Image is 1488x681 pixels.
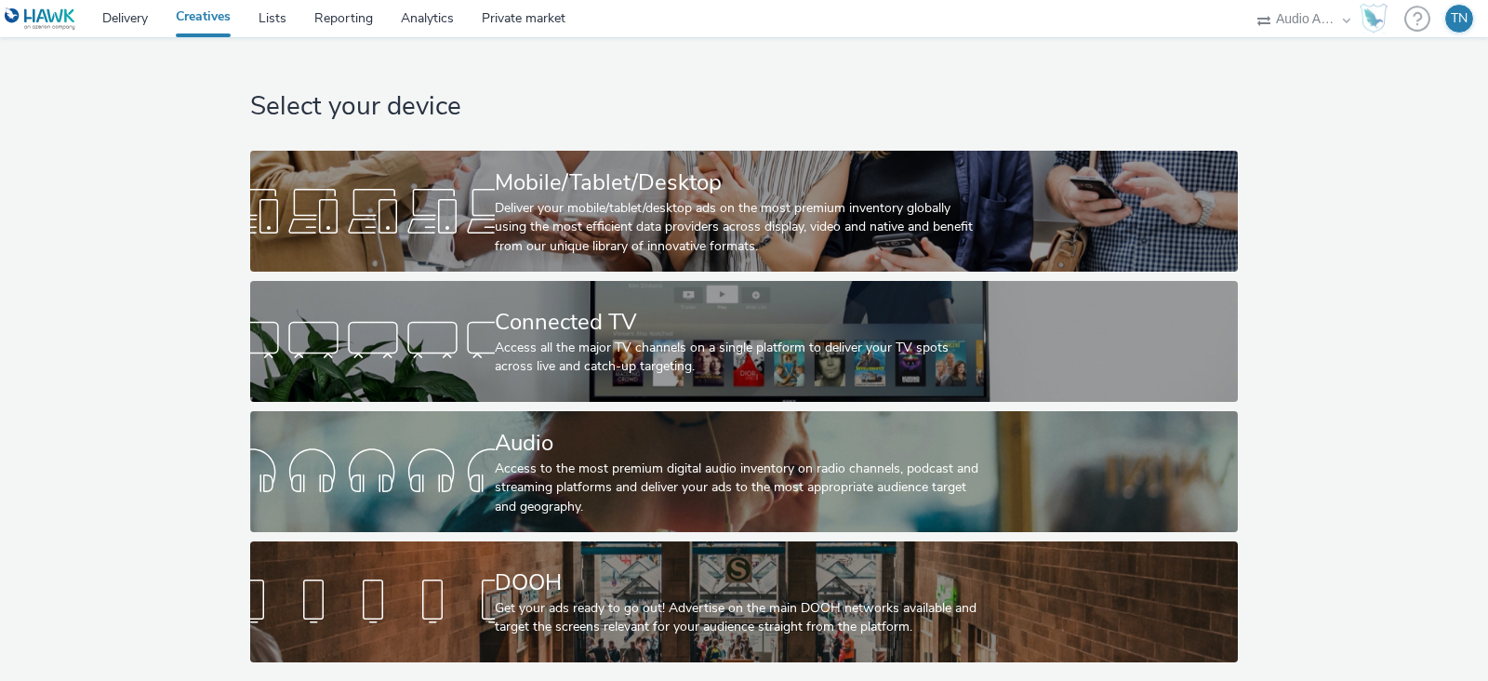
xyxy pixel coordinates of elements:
img: Hawk Academy [1360,4,1388,33]
a: DOOHGet your ads ready to go out! Advertise on the main DOOH networks available and target the sc... [250,541,1238,662]
div: Access all the major TV channels on a single platform to deliver your TV spots across live and ca... [495,339,985,377]
div: Get your ads ready to go out! Advertise on the main DOOH networks available and target the screen... [495,599,985,637]
div: Connected TV [495,306,985,339]
a: Mobile/Tablet/DesktopDeliver your mobile/tablet/desktop ads on the most premium inventory globall... [250,151,1238,272]
a: Hawk Academy [1360,4,1395,33]
img: undefined Logo [5,7,76,31]
div: Audio [495,427,985,460]
div: TN [1451,5,1468,33]
a: Connected TVAccess all the major TV channels on a single platform to deliver your TV spots across... [250,281,1238,402]
div: Access to the most premium digital audio inventory on radio channels, podcast and streaming platf... [495,460,985,516]
h1: Select your device [250,89,1238,125]
div: DOOH [495,567,985,599]
div: Deliver your mobile/tablet/desktop ads on the most premium inventory globally using the most effi... [495,199,985,256]
div: Mobile/Tablet/Desktop [495,167,985,199]
a: AudioAccess to the most premium digital audio inventory on radio channels, podcast and streaming ... [250,411,1238,532]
